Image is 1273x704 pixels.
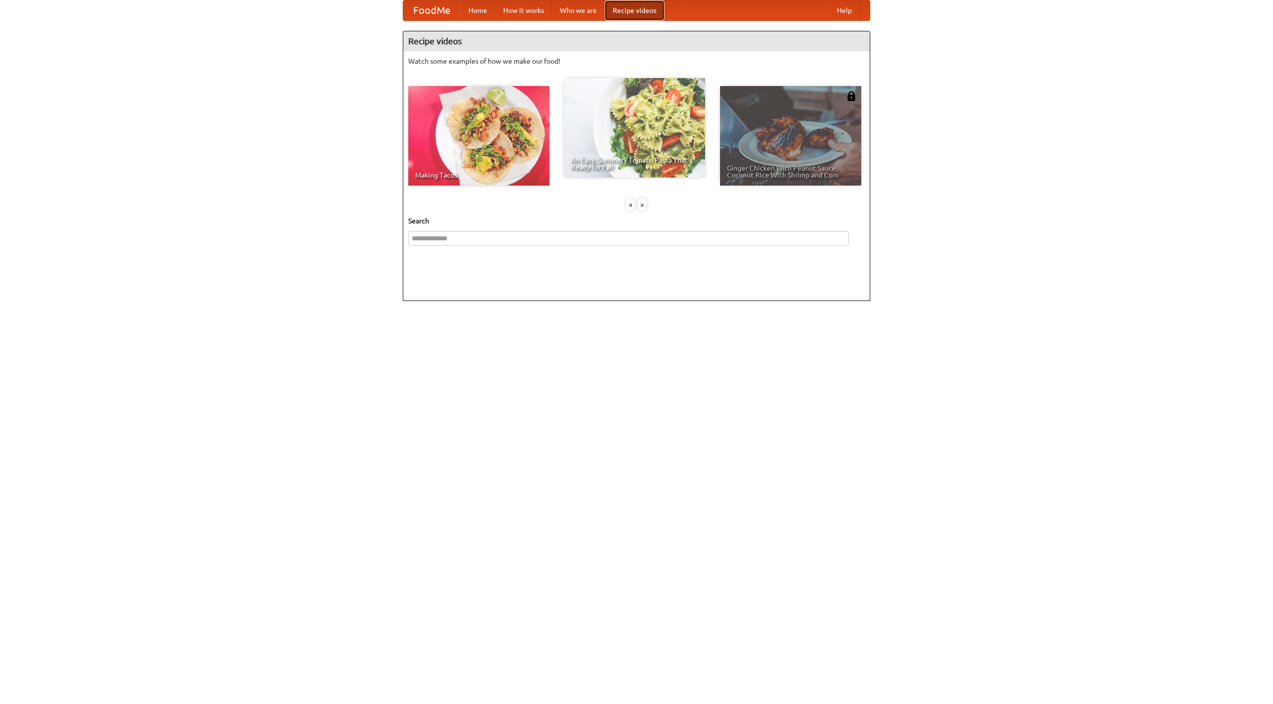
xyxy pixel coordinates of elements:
img: 483408.png [846,91,856,101]
a: Help [829,0,860,20]
span: Making Tacos [415,172,543,179]
a: Recipe videos [605,0,664,20]
a: How it works [495,0,552,20]
a: Making Tacos [408,86,549,186]
div: « [626,199,635,211]
h5: Search [408,216,865,226]
a: FoodMe [403,0,460,20]
a: Home [460,0,495,20]
a: Who we are [552,0,605,20]
a: An Easy, Summery Tomato Pasta That's Ready for Fall [564,78,705,178]
div: » [638,199,647,211]
span: An Easy, Summery Tomato Pasta That's Ready for Fall [571,157,698,171]
p: Watch some examples of how we make our food! [408,56,865,66]
h4: Recipe videos [403,31,870,51]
